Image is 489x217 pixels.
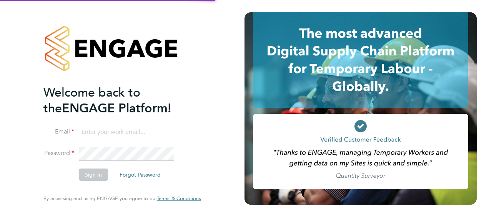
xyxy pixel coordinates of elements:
input: Enter your work email... [79,125,174,139]
span: Welcome back to the [43,85,140,116]
button: Sign In [79,169,108,181]
button: Forgot Password [113,169,167,181]
h2: ENGAGE Platform! [43,85,193,116]
span: By accessing and using ENGAGE you agree to our [43,195,201,202]
a: Terms & Conditions [157,195,201,202]
label: Email [43,128,74,136]
label: Password [43,149,74,157]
